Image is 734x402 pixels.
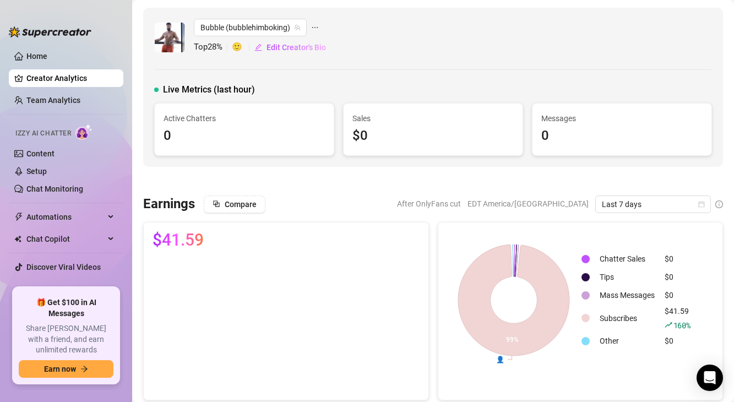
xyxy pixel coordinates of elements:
img: logo-BBDzfeDw.svg [9,26,91,37]
a: Creator Analytics [26,69,115,87]
a: Team Analytics [26,96,80,105]
span: Active Chatters [164,112,325,124]
div: $0 [665,271,690,283]
span: Edit Creator's Bio [267,43,326,52]
text: 👤 [496,355,504,363]
span: Live Metrics (last hour) [163,83,255,96]
span: Izzy AI Chatter [15,128,71,139]
button: Earn nowarrow-right [19,360,113,378]
button: Compare [204,195,265,213]
span: calendar [698,201,705,208]
div: $0 [665,289,690,301]
div: $0 [665,253,690,265]
a: Content [26,149,55,158]
a: Chat Monitoring [26,184,83,193]
span: ellipsis [311,19,319,36]
span: edit [254,44,262,51]
div: Open Intercom Messenger [697,365,723,391]
span: Sales [352,112,514,124]
button: Edit Creator's Bio [254,39,327,56]
span: $41.59 [153,231,204,249]
span: Chat Copilot [26,230,105,248]
span: arrow-right [80,365,88,373]
td: Subscribes [595,305,659,332]
div: $0 [665,335,690,347]
div: $41.59 [665,305,690,332]
div: 0 [541,126,703,146]
span: team [294,24,301,31]
td: Chatter Sales [595,251,659,268]
span: Automations [26,208,105,226]
img: Chat Copilot [14,235,21,243]
span: After OnlyFans cut [397,195,461,212]
a: Discover Viral Videos [26,263,101,271]
span: Bubble (bubblehimboking) [200,19,300,36]
div: $0 [352,126,514,146]
span: 🎁 Get $100 in AI Messages [19,297,113,319]
div: 0 [164,126,325,146]
h3: Earnings [143,195,195,213]
span: thunderbolt [14,213,23,221]
span: Earn now [44,365,76,373]
span: Top 28 % [194,41,232,54]
span: 🙂 [232,41,254,54]
span: Last 7 days [602,196,704,213]
a: Setup [26,167,47,176]
td: Mass Messages [595,287,659,304]
span: 160 % [673,320,690,330]
span: EDT America/[GEOGRAPHIC_DATA] [467,195,589,212]
span: Share [PERSON_NAME] with a friend, and earn unlimited rewards [19,323,113,356]
span: rise [665,321,672,329]
img: AI Chatter [75,124,93,140]
td: Tips [595,269,659,286]
td: Other [595,333,659,350]
span: block [213,200,220,208]
span: info-circle [715,200,723,208]
a: Home [26,52,47,61]
img: Bubble [155,23,184,52]
span: Messages [541,112,703,124]
span: Compare [225,200,257,209]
